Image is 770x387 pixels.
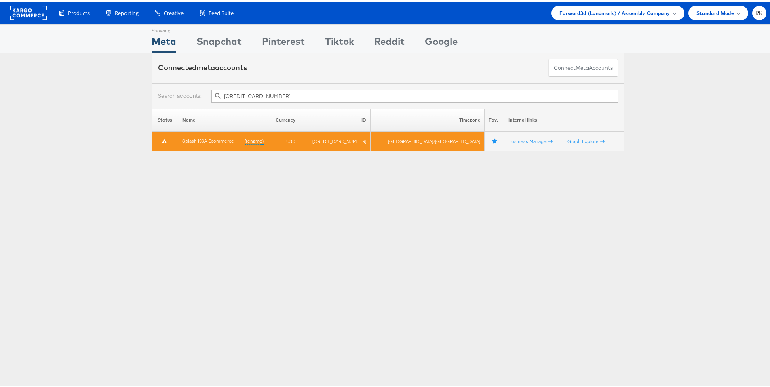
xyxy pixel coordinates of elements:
[158,61,247,72] div: Connected accounts
[178,107,268,130] th: Name
[508,137,553,143] a: Business Manager
[755,9,763,14] span: RR
[696,7,734,16] span: Standard Mode
[548,57,618,76] button: ConnectmetaAccounts
[152,23,176,33] div: Showing
[370,107,484,130] th: Timezone
[576,63,589,70] span: meta
[209,8,234,15] span: Feed Suite
[164,8,184,15] span: Creative
[425,33,458,51] div: Google
[374,33,405,51] div: Reddit
[196,33,242,51] div: Snapchat
[245,136,264,143] a: (rename)
[300,107,371,130] th: ID
[182,136,234,142] a: Splash KSA Ecommerce
[68,8,90,15] span: Products
[152,107,178,130] th: Status
[196,61,215,71] span: meta
[559,7,670,16] span: Forward3d (Landmark) / Assembly Company
[268,130,300,149] td: USD
[370,130,484,149] td: [GEOGRAPHIC_DATA]/[GEOGRAPHIC_DATA]
[211,88,618,101] input: Filter
[152,33,176,51] div: Meta
[115,8,139,15] span: Reporting
[268,107,300,130] th: Currency
[325,33,354,51] div: Tiktok
[300,130,371,149] td: [CREDIT_CARD_NUMBER]
[262,33,305,51] div: Pinterest
[567,137,605,143] a: Graph Explorer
